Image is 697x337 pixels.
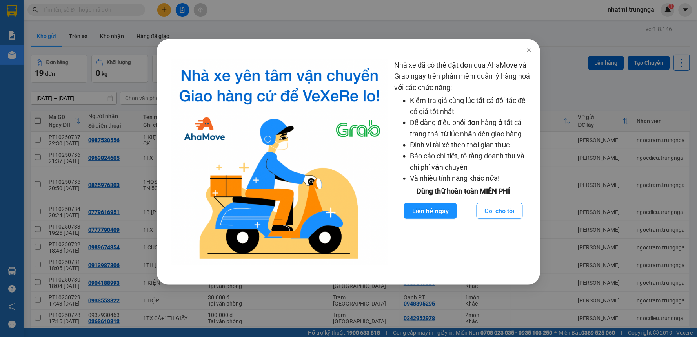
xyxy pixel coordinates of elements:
[404,203,457,219] button: Liên hệ ngay
[410,173,533,184] li: Và nhiều tính năng khác nữa!
[410,150,533,173] li: Báo cáo chi tiết, rõ ràng doanh thu và chi phí vận chuyển
[526,47,532,53] span: close
[477,203,523,219] button: Gọi cho tôi
[410,139,533,150] li: Định vị tài xế theo thời gian thực
[410,117,533,139] li: Dễ dàng điều phối đơn hàng ở tất cả trạng thái từ lúc nhận đến giao hàng
[395,186,533,197] div: Dùng thử hoàn toàn MIỄN PHÍ
[518,39,540,61] button: Close
[485,206,515,216] span: Gọi cho tôi
[412,206,449,216] span: Liên hệ ngay
[410,95,533,117] li: Kiểm tra giá cùng lúc tất cả đối tác để có giá tốt nhất
[171,60,388,265] img: logo
[395,60,533,265] div: Nhà xe đã có thể đặt đơn qua AhaMove và Grab ngay trên phần mềm quản lý hàng hoá với các chức năng:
